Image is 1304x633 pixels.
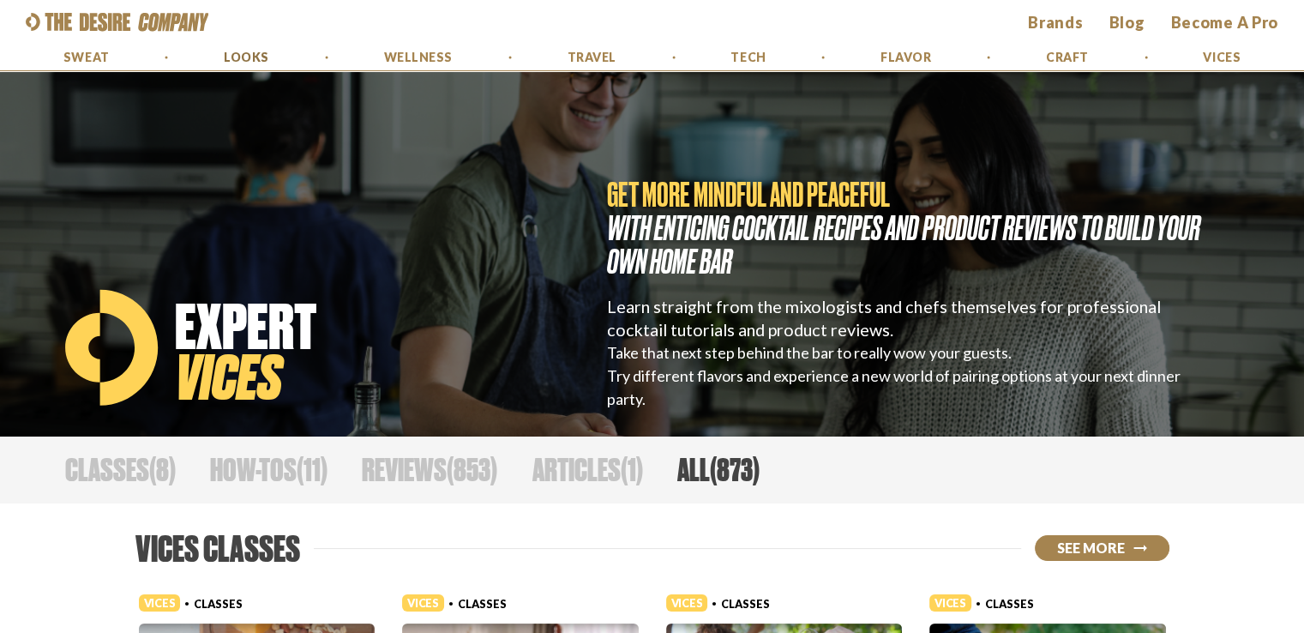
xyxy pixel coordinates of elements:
[985,595,1034,612] div: Classes
[362,437,497,503] div: Reviews ( 853 )
[532,437,642,503] div: Articles ( 1 )
[880,45,931,70] a: Flavor
[976,597,981,610] span: •
[607,365,1213,411] h3: Try different flavors and experience a new world of pairing options at your next dinner party.
[135,531,300,567] h2: vices Classes
[63,45,110,70] a: Sweat
[1028,12,1083,33] a: brands
[458,595,507,612] div: Classes
[730,45,766,70] a: Tech
[1170,12,1278,33] a: Become a Pro
[65,437,176,503] div: Classes ( 8 )
[448,597,454,610] span: •
[210,437,328,503] div: How-Tos ( 11 )
[607,209,1199,280] span: WITH ENTICING COCKTAIL RECIPES AND PRODUCT REVIEWS TO BUILD YOUR OWN HOME BAR
[184,597,189,610] span: •
[402,594,444,612] span: VICES
[607,178,1213,212] div: GET MORE MINDFUL AND PEACEFUL
[1203,45,1241,70] a: Vices
[1046,45,1089,70] a: Craft
[139,594,181,612] span: VICES
[929,594,971,610] a: VICES
[721,595,770,612] div: Classes
[384,45,453,70] a: Wellness
[224,45,269,70] a: Looks
[567,45,616,70] a: Travel
[1035,535,1169,561] button: See More
[175,292,317,362] text: EXPERT
[666,594,708,610] a: VICES
[607,295,1213,341] h1: Learn straight from the mixologists and chefs themselves for professional cocktail tutorials and ...
[1109,12,1145,33] a: Blog
[607,341,1213,365] h3: Take that next step behind the bar to really wow your guests.
[666,594,708,612] span: VICES
[929,594,971,612] span: VICES
[677,437,760,503] div: All ( 873 )
[139,594,181,610] a: VICES
[402,594,444,610] a: VICES
[712,597,717,610] span: •
[175,342,285,412] text: VICES
[194,595,243,612] div: Classes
